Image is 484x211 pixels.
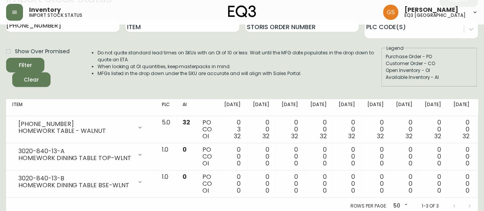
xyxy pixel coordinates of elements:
div: 0 0 [339,173,355,194]
legend: Legend [386,45,404,52]
span: OI [202,159,209,168]
th: [DATE] [247,99,275,116]
div: 0 0 [367,119,384,140]
div: 0 0 [224,173,241,194]
span: 0 [323,159,326,168]
td: 1.0 [155,170,176,198]
span: 32 [291,132,298,141]
span: 0 [266,159,269,168]
div: 0 0 [453,146,469,167]
th: PLC [155,99,176,116]
th: [DATE] [419,99,447,116]
th: [DATE] [447,99,476,116]
div: 0 0 [396,146,412,167]
div: Customer Order - CO [386,60,473,67]
span: 32 [377,132,384,141]
span: 0 [351,159,355,168]
div: 0 0 [253,146,269,167]
th: [DATE] [304,99,332,116]
p: Rows per page: [350,203,387,209]
div: Purchase Order - PO [386,53,473,60]
span: 0 [380,159,384,168]
button: Filter [6,58,44,72]
span: 32 [262,132,269,141]
div: 3020-840-13-BHOMEWORK DINING TABLE BSE-WLNT [12,173,149,190]
th: Item [6,99,155,116]
div: 0 0 [339,146,355,167]
div: HOMEWORK TABLE - WALNUT [18,128,132,134]
span: 32 [183,118,190,127]
th: [DATE] [361,99,390,116]
div: 0 0 [253,119,269,140]
span: 32 [463,132,469,141]
span: 0 [266,186,269,195]
li: MFGs listed in the drop down under the SKU are accurate and will align with Sales Portal. [98,70,381,77]
div: 3020-840-13-B [18,175,132,182]
span: 0 [380,186,384,195]
span: 0 [323,186,326,195]
span: Inventory [29,7,61,13]
span: 0 [437,159,441,168]
span: OI [202,132,209,141]
span: 0 [409,159,412,168]
span: 0 [409,186,412,195]
div: 0 0 [425,119,441,140]
div: PO CO [202,119,212,140]
div: 0 0 [224,146,241,167]
div: 0 0 [282,173,298,194]
div: 0 0 [425,146,441,167]
span: Show Over Promised [15,47,70,56]
h5: eq3 [GEOGRAPHIC_DATA] [404,13,466,18]
div: 0 0 [282,119,298,140]
span: 0 [183,145,187,154]
th: [DATE] [390,99,419,116]
td: 5.0 [155,116,176,143]
div: Filter [19,61,32,70]
div: Open Inventory - OI [386,67,473,74]
span: 0 [351,186,355,195]
img: 6b403d9c54a9a0c30f681d41f5fc2571 [383,5,398,20]
span: 0 [183,172,187,181]
th: AI [176,99,196,116]
span: 32 [348,132,355,141]
div: 0 0 [339,119,355,140]
span: 0 [294,186,298,195]
div: 0 3 [224,119,241,140]
div: 0 0 [367,146,384,167]
span: 0 [437,186,441,195]
div: HOMEWORK DINING TABLE BSE-WLNT [18,182,132,189]
th: [DATE] [332,99,361,116]
span: 32 [319,132,326,141]
div: 0 0 [310,146,326,167]
li: Do not quote standard lead times on SKUs with an OI of 10 or less. Wait until the MFG date popula... [98,49,381,63]
div: [PHONE_NUMBER]HOMEWORK TABLE - WALNUT [12,119,149,136]
div: 0 0 [396,119,412,140]
span: [PERSON_NAME] [404,7,458,13]
span: 32 [406,132,412,141]
span: 0 [466,186,469,195]
td: 1.0 [155,143,176,170]
span: 32 [234,132,241,141]
div: PO CO [202,146,212,167]
span: 0 [466,159,469,168]
div: 0 0 [282,146,298,167]
div: 0 0 [310,173,326,194]
span: 32 [434,132,441,141]
span: Clear [18,75,44,85]
div: 0 0 [310,119,326,140]
span: 0 [294,159,298,168]
li: When looking at OI quantities, keep masterpacks in mind. [98,63,381,70]
div: HOMEWORK DINING TABLE TOP-WLNT [18,155,132,162]
div: 0 0 [425,173,441,194]
span: 0 [237,159,241,168]
div: 3020-840-13-A [18,148,132,155]
div: PO CO [202,173,212,194]
button: Clear [12,72,51,87]
div: 0 0 [453,119,469,140]
div: 0 0 [253,173,269,194]
span: OI [202,186,209,195]
div: [PHONE_NUMBER] [18,121,132,128]
div: 0 0 [367,173,384,194]
img: logo [228,5,256,18]
div: Available Inventory - AI [386,74,473,81]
